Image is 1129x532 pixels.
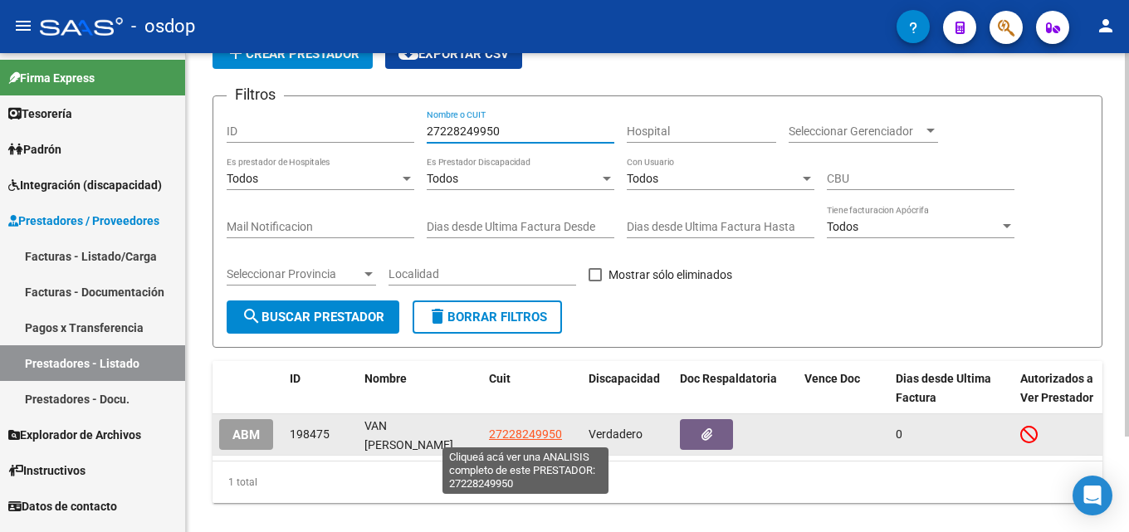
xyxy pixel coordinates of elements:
span: Tesorería [8,105,72,123]
datatable-header-cell: ID [283,361,358,416]
span: Todos [427,172,458,185]
span: 0 [896,427,902,441]
mat-icon: menu [13,16,33,36]
span: 198475 [290,427,330,441]
datatable-header-cell: Dias desde Ultima Factura [889,361,1014,416]
button: Borrar Filtros [413,300,562,334]
span: - osdop [131,8,195,45]
span: Todos [227,172,258,185]
span: Exportar CSV [398,46,509,61]
mat-icon: search [242,306,261,326]
span: Dias desde Ultima Factura [896,372,991,404]
span: Seleccionar Provincia [227,267,361,281]
span: Seleccionar Gerenciador [789,124,923,139]
span: Mostrar sólo eliminados [608,265,732,285]
span: Cuit [489,372,511,385]
span: Borrar Filtros [428,310,547,325]
datatable-header-cell: Discapacidad [582,361,673,416]
mat-icon: cloud_download [398,43,418,63]
datatable-header-cell: Nombre [358,361,482,416]
span: Explorador de Archivos [8,426,141,444]
datatable-header-cell: Vence Doc [798,361,889,416]
button: Exportar CSV [385,39,522,69]
span: Discapacidad [589,372,660,385]
span: Autorizados a Ver Prestador [1020,372,1093,404]
datatable-header-cell: Autorizados a Ver Prestador [1014,361,1105,416]
span: Prestadores / Proveedores [8,212,159,230]
span: Doc Respaldatoria [680,372,777,385]
datatable-header-cell: Doc Respaldatoria [673,361,798,416]
span: ID [290,372,301,385]
span: Instructivos [8,461,86,480]
mat-icon: delete [428,306,447,326]
span: Todos [827,220,858,233]
span: Padrón [8,140,61,159]
datatable-header-cell: Cuit [482,361,582,416]
mat-icon: person [1096,16,1116,36]
div: 1 total [213,461,1102,503]
div: Open Intercom Messenger [1073,476,1112,515]
h3: Filtros [227,83,284,106]
div: VAN [PERSON_NAME] [PERSON_NAME] [364,417,476,451]
span: ABM [232,427,260,442]
button: Crear Prestador [213,39,373,69]
span: Vence Doc [804,372,860,385]
span: Buscar Prestador [242,310,384,325]
mat-icon: add [226,43,246,63]
span: Crear Prestador [226,46,359,61]
span: Datos de contacto [8,497,117,515]
span: Verdadero [589,427,643,441]
button: ABM [219,419,273,450]
span: Nombre [364,372,407,385]
span: Todos [627,172,658,185]
span: 27228249950 [489,427,562,441]
span: Integración (discapacidad) [8,176,162,194]
button: Buscar Prestador [227,300,399,334]
span: Firma Express [8,69,95,87]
